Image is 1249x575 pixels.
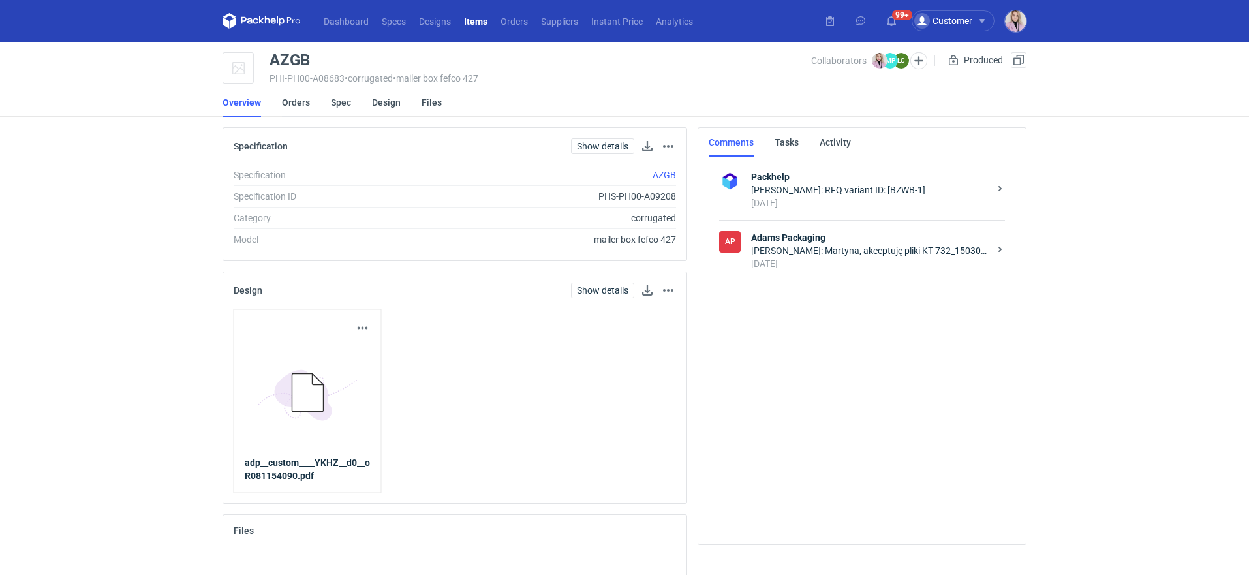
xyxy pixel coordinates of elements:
[410,190,676,203] div: PHS-PH00-A09208
[649,13,700,29] a: Analytics
[245,456,371,482] a: adp__custom____YKHZ__d0__oR081154090.pdf
[393,73,478,84] span: • mailer box fefco 427
[719,231,741,253] figcaption: AP
[719,231,741,253] div: Adams Packaging
[640,138,655,154] button: Download specification
[234,211,410,225] div: Category
[282,88,310,117] a: Orders
[234,285,262,296] h2: Design
[375,13,412,29] a: Specs
[234,525,254,536] h2: Files
[811,55,867,66] span: Collaborators
[571,138,634,154] a: Show details
[412,13,457,29] a: Designs
[317,13,375,29] a: Dashboard
[751,244,989,257] div: [PERSON_NAME]: Martyna, akceptuję pliki KT 732_15030_G_V1_WEW,KT 732_15030_G_V1_ZEW i konstrukcję...
[751,257,989,270] div: [DATE]
[914,13,972,29] div: Customer
[585,13,649,29] a: Instant Price
[872,53,887,69] img: Klaudia Wiśniewska
[1011,52,1026,68] button: Duplicate Item
[534,13,585,29] a: Suppliers
[234,233,410,246] div: Model
[660,283,676,298] button: Actions
[457,13,494,29] a: Items
[751,183,989,196] div: [PERSON_NAME]: RFQ variant ID: [BZWB-1]
[245,458,370,481] strong: adp__custom____YKHZ__d0__oR081154090.pdf
[775,128,799,157] a: Tasks
[910,52,927,69] button: Edit collaborators
[751,170,989,183] strong: Packhelp
[946,52,1006,68] div: Produced
[751,196,989,210] div: [DATE]
[355,320,371,336] button: Actions
[372,88,401,117] a: Design
[234,190,410,203] div: Specification ID
[331,88,351,117] a: Spec
[881,10,902,31] button: 99+
[270,73,811,84] div: PHI-PH00-A08683
[571,283,634,298] a: Show details
[223,88,261,117] a: Overview
[234,141,288,151] h2: Specification
[422,88,442,117] a: Files
[820,128,851,157] a: Activity
[912,10,1005,31] button: Customer
[410,211,676,225] div: corrugated
[751,231,989,244] strong: Adams Packaging
[223,13,301,29] svg: Packhelp Pro
[719,170,741,192] img: Packhelp
[234,168,410,181] div: Specification
[653,170,676,180] a: AZGB
[1005,10,1026,32] img: Klaudia Wiśniewska
[410,233,676,246] div: mailer box fefco 427
[709,128,754,157] a: Comments
[882,53,898,69] figcaption: MP
[494,13,534,29] a: Orders
[270,52,310,68] div: AZGB
[640,283,655,298] button: Download design
[660,138,676,154] button: Actions
[345,73,393,84] span: • corrugated
[893,53,909,69] figcaption: ŁC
